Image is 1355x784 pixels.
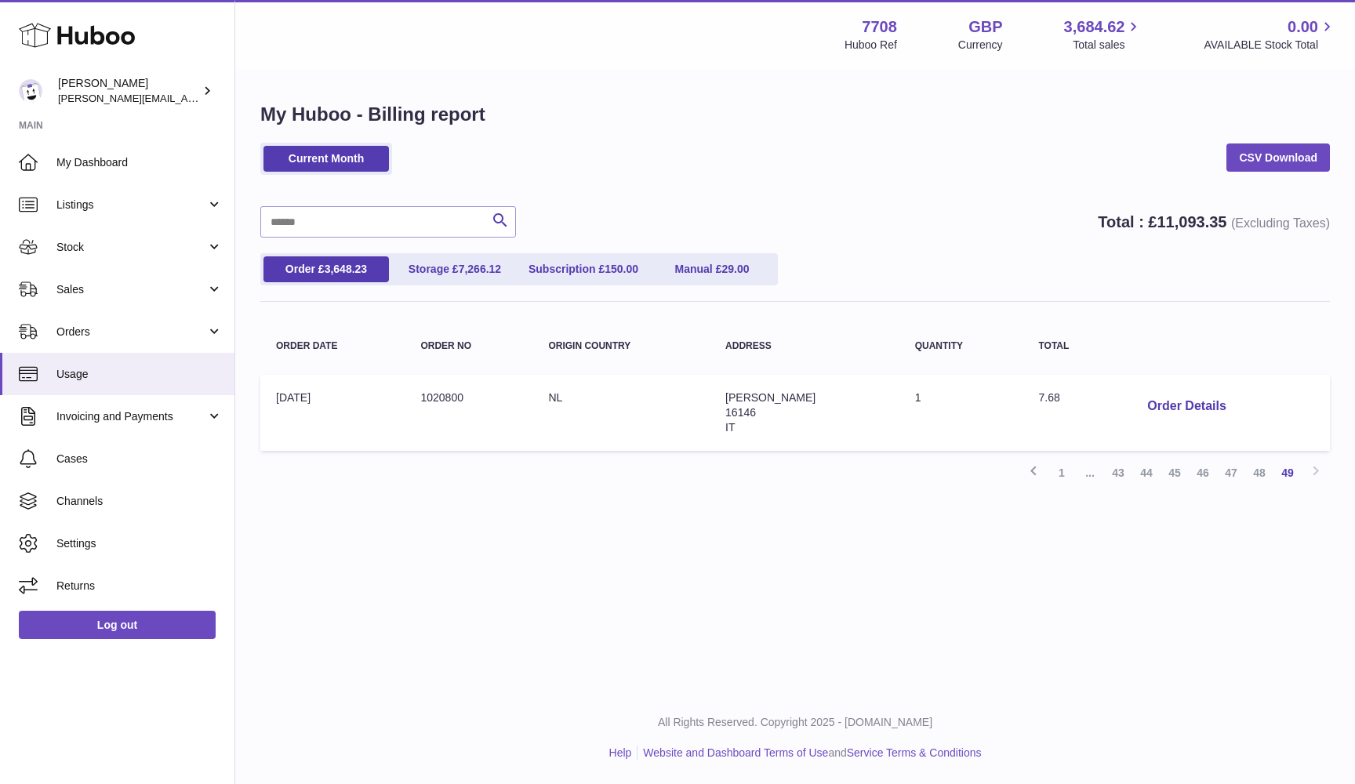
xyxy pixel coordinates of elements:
th: Order no [405,325,532,367]
strong: GBP [968,16,1002,38]
span: Settings [56,536,223,551]
span: AVAILABLE Stock Total [1204,38,1336,53]
span: Returns [56,579,223,593]
a: 45 [1161,459,1189,487]
span: 0.00 [1288,16,1318,38]
span: 3,648.23 [325,263,368,275]
span: IT [725,421,735,434]
span: [PERSON_NAME][EMAIL_ADDRESS][DOMAIN_NAME] [58,92,314,104]
a: Website and Dashboard Terms of Use [643,746,828,759]
strong: 7708 [862,16,897,38]
div: [PERSON_NAME] [58,76,199,106]
a: Subscription £150.00 [521,256,646,282]
a: 0.00 AVAILABLE Stock Total [1204,16,1336,53]
h1: My Huboo - Billing report [260,102,1330,127]
th: Order Date [260,325,405,367]
button: Order Details [1135,390,1238,423]
a: CSV Download [1226,143,1330,172]
span: ... [1076,459,1104,487]
a: Log out [19,611,216,639]
a: 44 [1132,459,1161,487]
span: 150.00 [605,263,638,275]
span: Channels [56,494,223,509]
a: Order £3,648.23 [263,256,389,282]
div: Huboo Ref [845,38,897,53]
span: [PERSON_NAME] [725,391,816,404]
th: Address [710,325,899,367]
td: 1020800 [405,375,532,451]
td: NL [532,375,710,451]
a: 48 [1245,459,1273,487]
a: 3,684.62 Total sales [1064,16,1143,53]
th: Origin Country [532,325,710,367]
div: Currency [958,38,1003,53]
span: Stock [56,240,206,255]
p: All Rights Reserved. Copyright 2025 - [DOMAIN_NAME] [248,715,1342,730]
span: 3,684.62 [1064,16,1125,38]
img: victor@erbology.co [19,79,42,103]
span: Cases [56,452,223,466]
a: 49 [1273,459,1302,487]
td: [DATE] [260,375,405,451]
li: and [638,746,981,760]
a: 47 [1217,459,1245,487]
a: 1 [1048,459,1076,487]
span: 29.00 [721,263,749,275]
span: 16146 [725,406,756,419]
th: Quantity [899,325,1023,367]
span: Invoicing and Payments [56,409,206,424]
a: Service Terms & Conditions [847,746,982,759]
a: 43 [1104,459,1132,487]
span: Sales [56,282,206,297]
td: 1 [899,375,1023,451]
span: (Excluding Taxes) [1231,216,1330,230]
span: Total sales [1073,38,1142,53]
a: Help [609,746,632,759]
span: 7,266.12 [459,263,502,275]
a: 46 [1189,459,1217,487]
a: Storage £7,266.12 [392,256,518,282]
span: Orders [56,325,206,339]
span: 7.68 [1038,391,1059,404]
span: My Dashboard [56,155,223,170]
th: Total [1023,325,1119,367]
strong: Total : £ [1098,213,1330,230]
a: Current Month [263,146,389,172]
span: Usage [56,367,223,382]
a: Manual £29.00 [649,256,775,282]
span: Listings [56,198,206,212]
span: 11,093.35 [1157,213,1226,230]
